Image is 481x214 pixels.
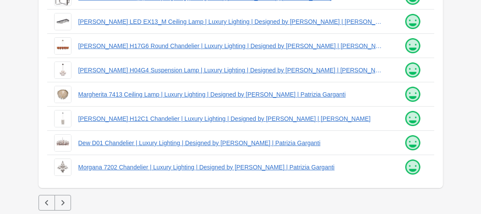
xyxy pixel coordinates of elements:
a: Margherita 7413 Ceiling Lamp | Luxury Lighting | Designed by [PERSON_NAME] | Patrizia Garganti [78,90,384,99]
a: [PERSON_NAME] H17G6 Round Chandelier | Luxury Lighting | Designed by [PERSON_NAME] | [PERSON_NAME] [78,42,384,50]
img: happy.png [404,159,421,176]
img: happy.png [404,86,421,103]
a: [PERSON_NAME] H12C1 Chandelier | Luxury Lighting | Designed by [PERSON_NAME] | [PERSON_NAME] [78,114,384,123]
img: happy.png [404,13,421,30]
img: happy.png [404,110,421,127]
img: happy.png [404,134,421,152]
a: [PERSON_NAME] LED EX13_M Ceiling Lamp | Luxury Lighting | Designed by [PERSON_NAME] | [PERSON_NAME] [78,17,384,26]
img: happy.png [404,62,421,79]
a: Morgana 7202 Chandelier | Luxury Lighting | Designed by [PERSON_NAME] | Patrizia Garganti [78,163,384,172]
a: Dew D01 Chandelier | Luxury Lighting | Designed by [PERSON_NAME] | Patrizia Garganti [78,139,384,147]
img: happy.png [404,37,421,55]
a: [PERSON_NAME] H04G4 Suspension Lamp | Luxury Lighting | Designed by [PERSON_NAME] | [PERSON_NAME] [78,66,384,75]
